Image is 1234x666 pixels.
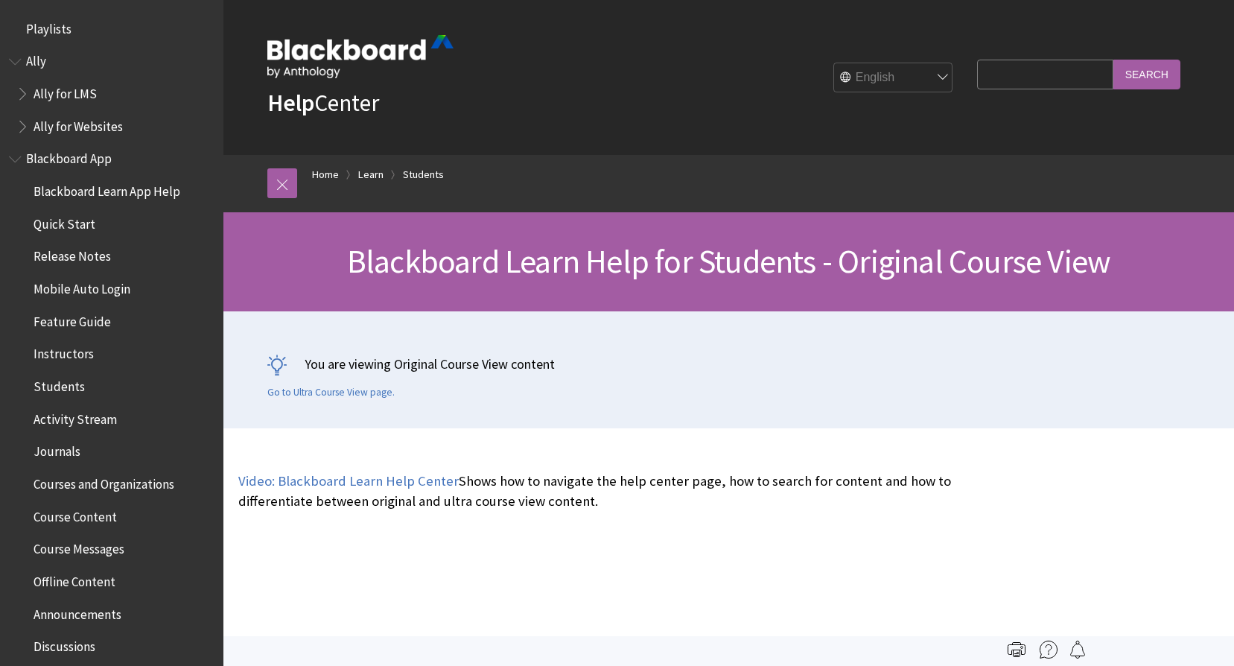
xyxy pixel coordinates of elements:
span: Students [34,374,85,394]
span: Ally for Websites [34,114,123,134]
span: Announcements [34,602,121,622]
input: Search [1113,60,1180,89]
span: Journals [34,440,80,460]
a: Video: Blackboard Learn Help Center [238,472,459,490]
span: Ally [26,49,46,69]
span: Mobile Auto Login [34,276,130,296]
nav: Book outline for Anthology Ally Help [9,49,214,139]
a: Home [312,165,339,184]
span: Blackboard App [26,147,112,167]
select: Site Language Selector [834,63,953,93]
p: You are viewing Original Course View content [267,355,1191,373]
a: Go to Ultra Course View page. [267,386,395,399]
span: Release Notes [34,244,111,264]
a: Learn [358,165,384,184]
span: Ally for LMS [34,81,97,101]
img: Blackboard by Anthology [267,35,454,78]
span: Playlists [26,16,71,37]
span: Blackboard Learn Help for Students - Original Course View [347,241,1110,282]
img: More help [1040,641,1058,659]
strong: Help [267,88,314,118]
span: Course Content [34,504,117,524]
span: Feature Guide [34,309,111,329]
span: Activity Stream [34,407,117,427]
span: Instructors [34,342,94,362]
a: HelpCenter [267,88,379,118]
span: Blackboard Learn App Help [34,179,180,199]
span: Offline Content [34,569,115,589]
img: Follow this page [1069,641,1087,659]
span: Quick Start [34,212,95,232]
a: Students [403,165,444,184]
span: Course Messages [34,537,124,557]
span: Discussions [34,634,95,654]
span: Courses and Organizations [34,472,174,492]
nav: Book outline for Playlists [9,16,214,42]
img: Print [1008,641,1025,659]
p: Shows how to navigate the help center page, how to search for content and how to differentiate be... [238,472,999,510]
